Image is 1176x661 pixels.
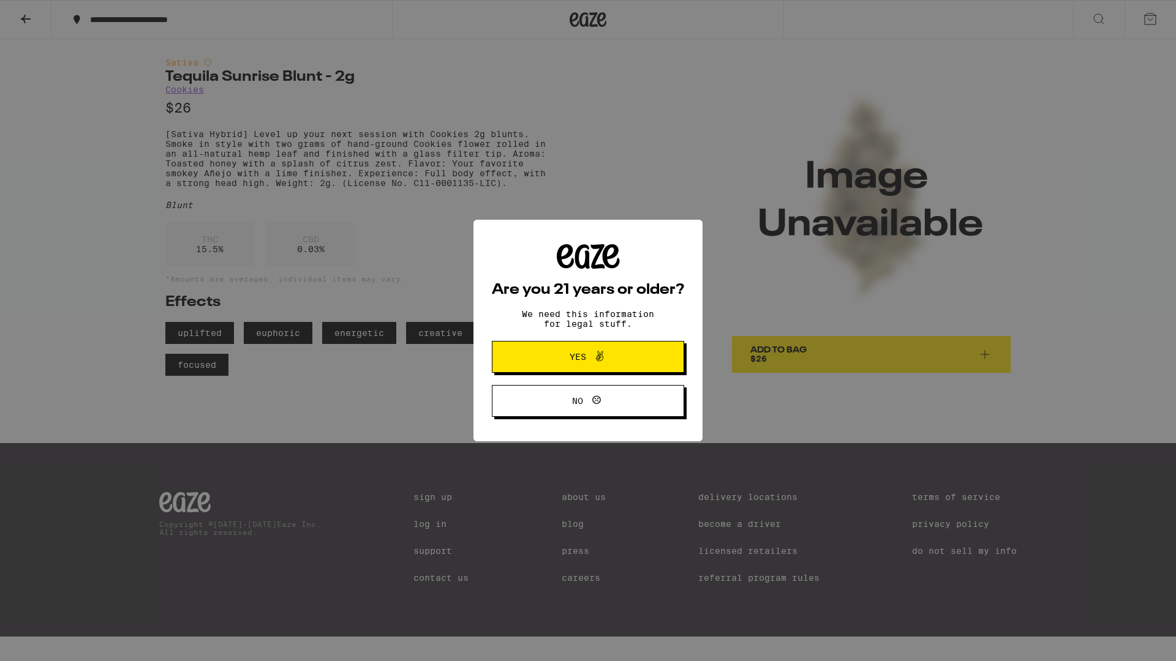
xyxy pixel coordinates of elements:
button: No [492,385,684,417]
span: No [572,397,583,405]
button: Yes [492,341,684,373]
p: We need this information for legal stuff. [511,309,665,329]
span: Yes [570,353,586,361]
h2: Are you 21 years or older? [492,283,684,297]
